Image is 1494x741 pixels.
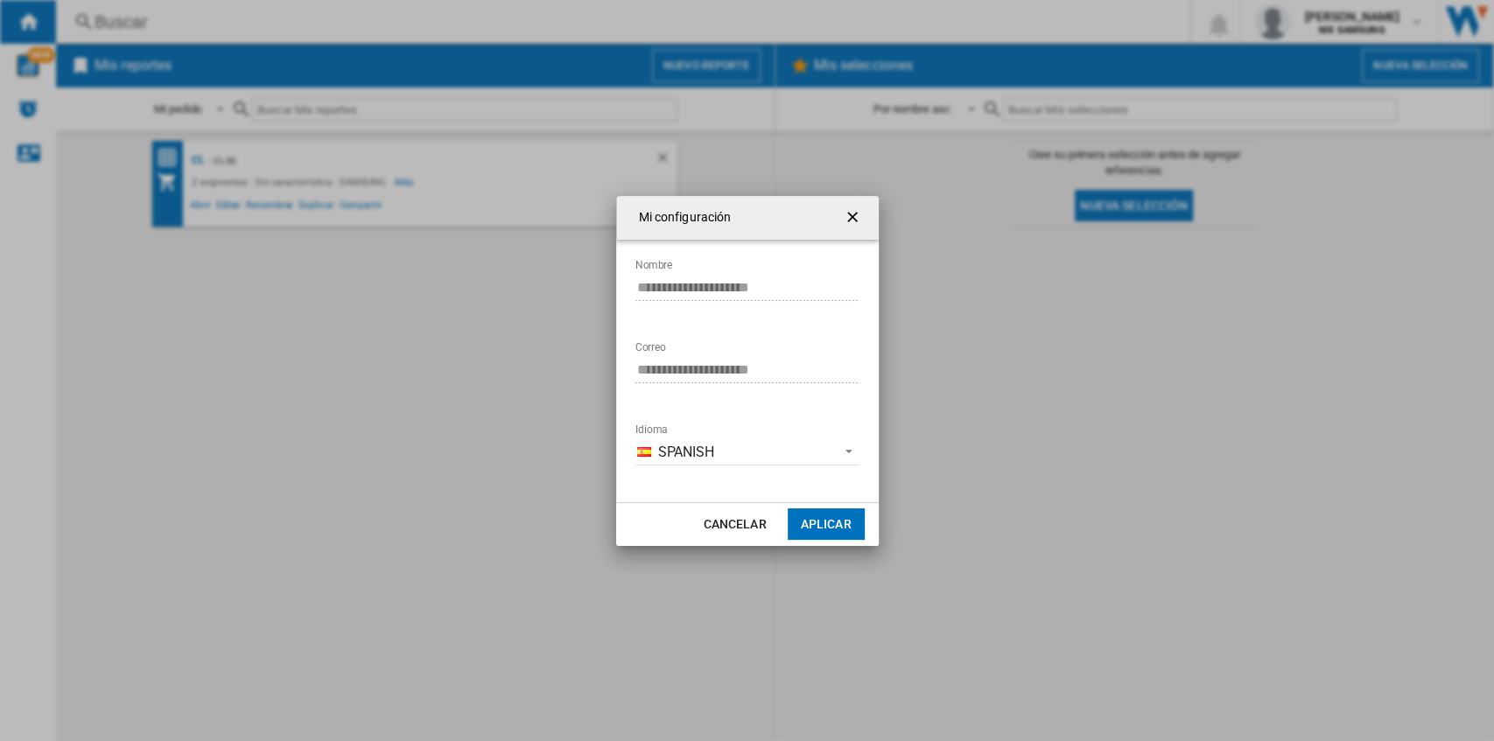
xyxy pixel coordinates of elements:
span: Spanish [658,443,830,462]
ng-md-icon: getI18NText('BUTTONS.CLOSE_DIALOG') [844,208,865,229]
h4: Mi configuración [630,209,732,227]
md-select: Idioma: Spanish [635,439,859,465]
button: Cancelar [697,508,774,540]
img: es_ES.png [637,447,651,457]
button: getI18NText('BUTTONS.CLOSE_DIALOG') [837,200,872,235]
button: Aplicar [788,508,865,540]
